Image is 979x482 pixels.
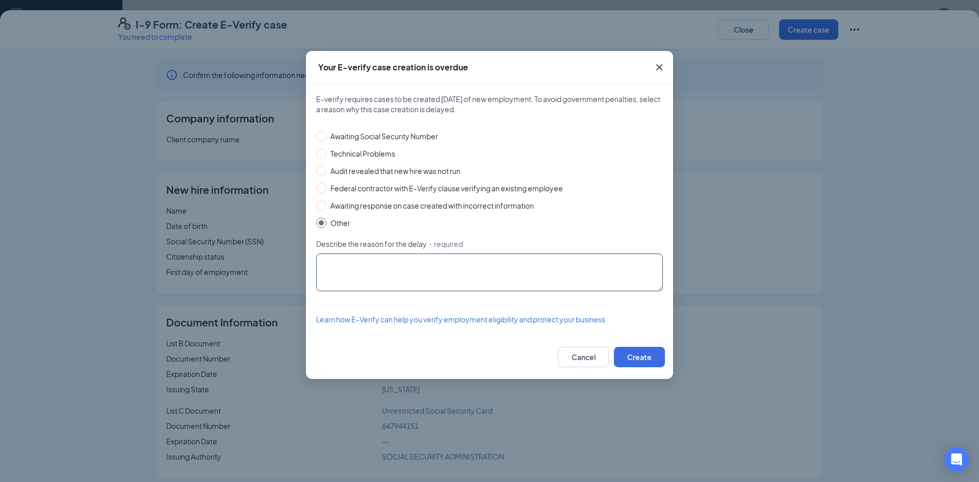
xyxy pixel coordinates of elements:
[427,239,463,249] span: ・required
[316,94,663,114] span: E-verify requires cases to be created [DATE] of new employment. To avoid government penalties, se...
[614,347,665,367] button: Create
[326,131,442,142] span: Awaiting Social Security Number
[646,51,673,84] button: Close
[326,165,465,176] span: Audit revealed that new hire was not run
[558,347,609,367] button: Cancel
[316,314,663,325] a: Learn how E-Verify can help you verify employment eligibility and protect your business
[318,62,468,73] div: Your E-verify case creation is overdue
[326,183,567,194] span: Federal contractor with E-Verify clause verifying an existing employee
[653,61,665,73] svg: Cross
[326,148,399,159] span: Technical Problems
[316,239,427,249] span: Describe the reason for the delay
[944,447,969,472] div: Open Intercom Messenger
[326,200,538,211] span: Awaiting response on case created with incorrect information
[326,217,354,229] span: Other
[316,315,605,324] span: Learn how E-Verify can help you verify employment eligibility and protect your business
